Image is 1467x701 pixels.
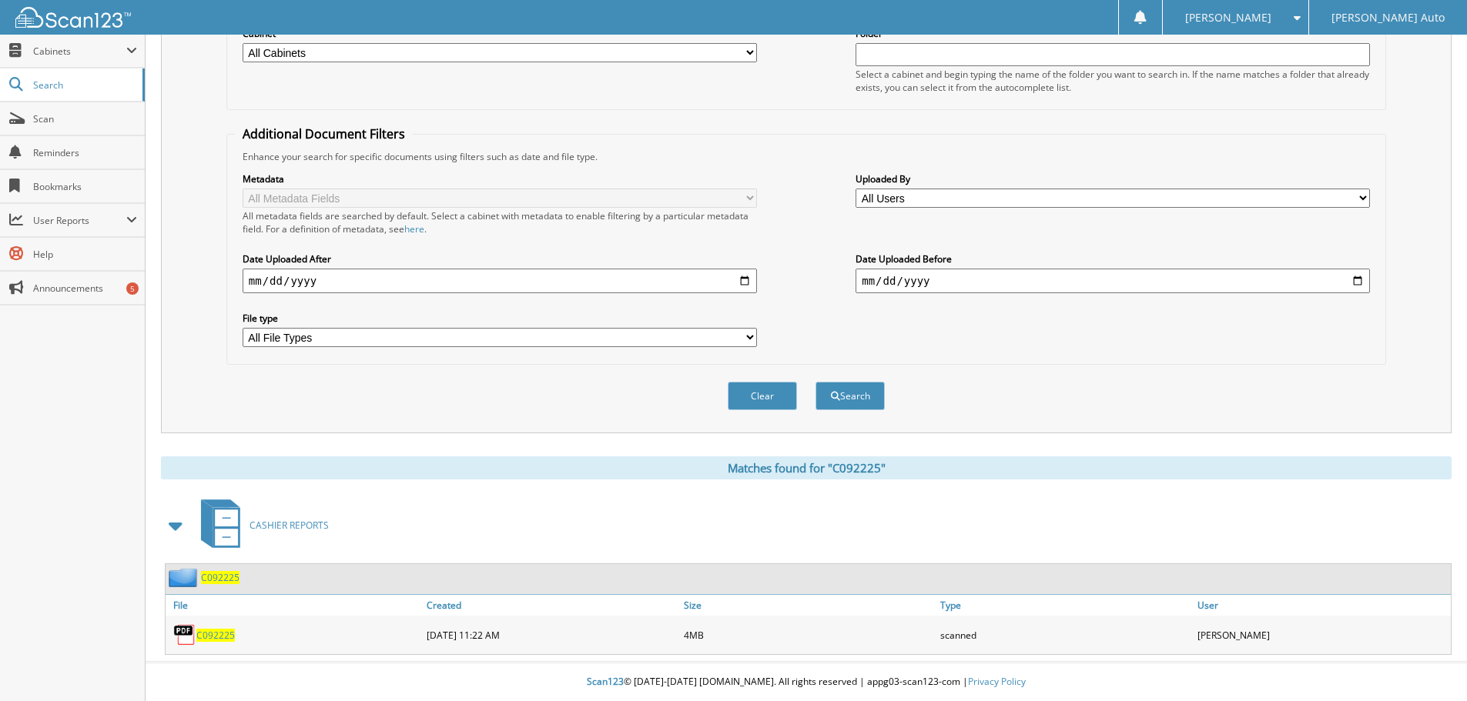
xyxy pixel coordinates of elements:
div: Matches found for "C092225" [161,456,1452,479]
a: here [404,222,424,235]
a: User [1194,595,1451,616]
img: scan123-logo-white.svg [15,7,131,28]
button: Search [816,382,885,410]
input: end [856,269,1370,293]
a: C092225 [201,571,239,584]
div: All metadata fields are searched by default. Select a cabinet with metadata to enable filtering b... [243,209,757,235]
label: Date Uploaded After [243,252,757,265]
span: Announcements [33,282,137,295]
span: Reminders [33,146,137,159]
a: File [166,595,423,616]
input: start [243,269,757,293]
a: Created [423,595,680,616]
span: [PERSON_NAME] [1185,13,1271,22]
div: © [DATE]-[DATE] [DOMAIN_NAME]. All rights reserved | appg03-scan123-com | [146,663,1467,701]
a: Privacy Policy [968,675,1026,688]
div: 4MB [680,619,937,650]
img: PDF.png [173,623,196,646]
img: folder2.png [169,568,201,587]
span: [PERSON_NAME] Auto [1331,13,1445,22]
label: Metadata [243,172,757,185]
span: Cabinets [33,45,126,58]
legend: Additional Document Filters [235,125,413,142]
div: Enhance your search for specific documents using filters such as date and file type. [235,150,1378,163]
label: Date Uploaded Before [856,252,1370,265]
span: Scan123 [587,675,624,688]
a: Size [680,595,937,616]
span: User Reports [33,214,126,227]
div: Select a cabinet and begin typing the name of the folder you want to search in. If the name match... [856,68,1370,94]
span: Search [33,78,135,92]
span: Scan [33,112,137,125]
label: File type [243,312,757,325]
div: scanned [936,619,1194,650]
div: [PERSON_NAME] [1194,619,1451,650]
a: Type [936,595,1194,616]
label: Uploaded By [856,172,1370,185]
div: [DATE] 11:22 AM [423,619,680,650]
span: Bookmarks [33,180,137,193]
a: C092225 [196,629,235,642]
span: Help [33,248,137,261]
a: CASHIER REPORTS [192,495,329,556]
span: CASHIER REPORTS [250,519,329,532]
div: 5 [126,282,139,295]
button: Clear [728,382,797,410]
iframe: Chat Widget [1390,627,1467,701]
